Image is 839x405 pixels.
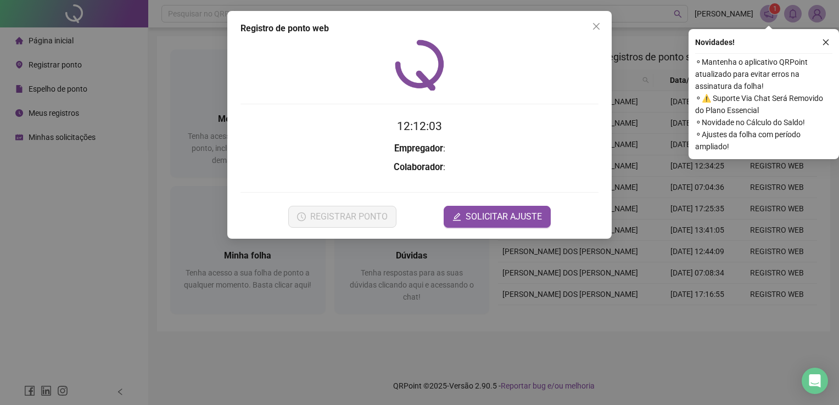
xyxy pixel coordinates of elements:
span: SOLICITAR AJUSTE [466,210,542,223]
strong: Empregador [394,143,443,154]
span: ⚬ ⚠️ Suporte Via Chat Será Removido do Plano Essencial [695,92,832,116]
strong: Colaborador [394,162,443,172]
img: QRPoint [395,40,444,91]
h3: : [240,160,599,175]
button: Close [588,18,605,35]
time: 12:12:03 [397,120,442,133]
span: ⚬ Ajustes da folha com período ampliado! [695,128,832,153]
button: editSOLICITAR AJUSTE [444,206,551,228]
span: close [822,38,830,46]
div: Open Intercom Messenger [802,368,828,394]
span: ⚬ Mantenha o aplicativo QRPoint atualizado para evitar erros na assinatura da folha! [695,56,832,92]
button: REGISTRAR PONTO [288,206,396,228]
div: Registro de ponto web [240,22,599,35]
span: edit [452,212,461,221]
span: ⚬ Novidade no Cálculo do Saldo! [695,116,832,128]
h3: : [240,142,599,156]
span: close [592,22,601,31]
span: Novidades ! [695,36,735,48]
